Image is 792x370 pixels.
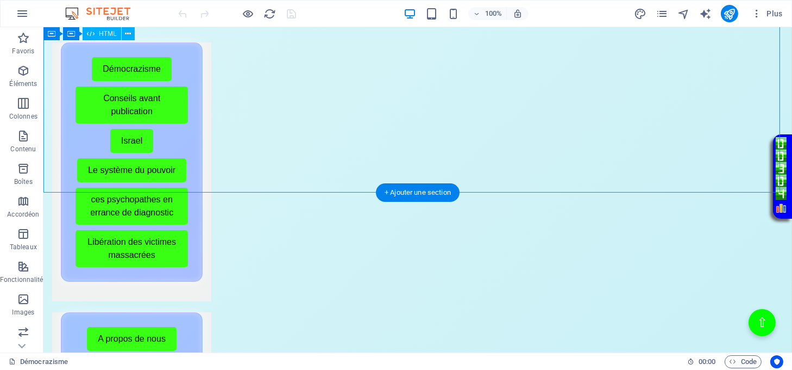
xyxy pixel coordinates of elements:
[677,8,690,20] i: Navigateur
[9,79,37,88] p: Éléments
[468,7,507,20] button: 100%
[62,7,144,20] img: Editor Logo
[99,30,117,37] span: HTML
[264,8,276,20] i: Actualiser la page
[732,110,743,172] img: Click pour voir le detail des visites de ce site
[677,7,690,20] button: navigator
[732,175,743,186] a: Loupe
[699,355,715,368] span: 00 00
[705,282,732,309] button: ⇧
[723,8,736,20] i: Publier
[242,7,255,20] button: Cliquez ici pour quitter le mode Aperçu et poursuivre l'édition.
[9,355,68,368] a: Cliquez pour annuler la sélection. Double-cliquez pour ouvrir Pages.
[634,8,646,20] i: Design (Ctrl+Alt+Y)
[9,112,37,121] p: Colonnes
[656,7,669,20] button: pages
[14,177,33,186] p: Boîtes
[706,357,708,366] span: :
[485,7,502,20] h6: 100%
[376,183,460,202] div: + Ajouter une section
[725,355,762,368] button: Code
[730,355,757,368] span: Code
[656,8,668,20] i: Pages (Ctrl+Alt+S)
[263,7,276,20] button: reload
[12,308,35,317] p: Images
[721,5,738,22] button: publish
[751,8,783,19] span: Plus
[12,47,34,55] p: Favoris
[513,9,523,18] i: Lors du redimensionnement, ajuster automatiquement le niveau de zoom en fonction de l'appareil sé...
[7,210,39,219] p: Accordéon
[10,243,37,251] p: Tableaux
[699,8,712,20] i: AI Writer
[699,7,712,20] button: text_generator
[10,145,36,153] p: Contenu
[747,5,787,22] button: Plus
[687,355,716,368] h6: Durée de la session
[634,7,647,20] button: design
[770,355,783,368] button: Usercentrics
